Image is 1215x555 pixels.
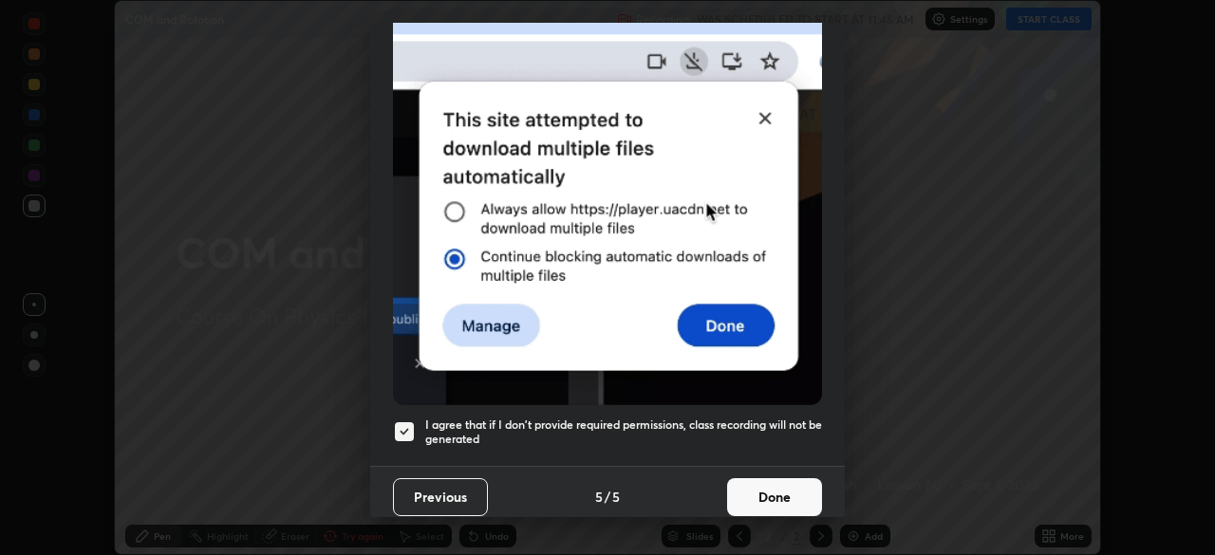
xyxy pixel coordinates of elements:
h4: 5 [612,487,620,507]
button: Previous [393,478,488,516]
button: Done [727,478,822,516]
h4: / [605,487,610,507]
h5: I agree that if I don't provide required permissions, class recording will not be generated [425,417,822,447]
h4: 5 [595,487,603,507]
